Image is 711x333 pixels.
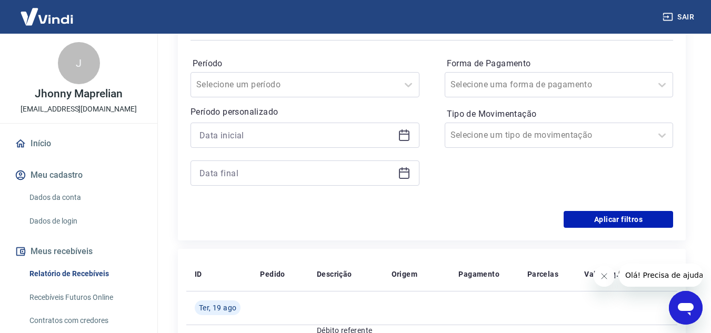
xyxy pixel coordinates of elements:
p: Período personalizado [191,106,419,118]
iframe: Botão para abrir a janela de mensagens [669,291,703,325]
a: Recebíveis Futuros Online [25,287,145,308]
a: Dados da conta [25,187,145,208]
a: Contratos com credores [25,310,145,331]
input: Data inicial [199,127,394,143]
label: Período [193,57,417,70]
div: J [58,42,100,84]
button: Sair [660,7,698,27]
input: Data final [199,165,394,181]
a: Relatório de Recebíveis [25,263,145,285]
p: Parcelas [527,269,558,279]
p: Descrição [317,269,352,279]
a: Início [13,132,145,155]
label: Tipo de Movimentação [447,108,672,120]
p: [EMAIL_ADDRESS][DOMAIN_NAME] [21,104,137,115]
p: Pagamento [458,269,499,279]
label: Forma de Pagamento [447,57,672,70]
p: Jhonny Maprelian [35,88,122,99]
button: Meus recebíveis [13,240,145,263]
a: Dados de login [25,210,145,232]
button: Meu cadastro [13,164,145,187]
p: Valor Líq. [584,269,618,279]
iframe: Fechar mensagem [594,266,615,287]
span: Olá! Precisa de ajuda? [6,7,88,16]
button: Aplicar filtros [564,211,673,228]
p: Origem [392,269,417,279]
iframe: Mensagem da empresa [619,264,703,287]
img: Vindi [13,1,81,33]
p: ID [195,269,202,279]
p: Pedido [260,269,285,279]
span: Ter, 19 ago [199,302,236,313]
